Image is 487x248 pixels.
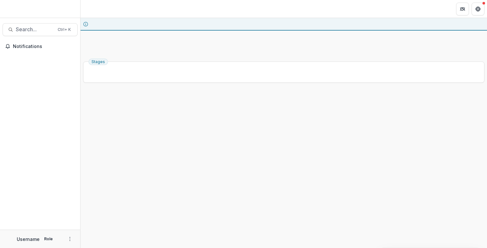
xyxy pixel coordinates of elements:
[42,236,55,242] p: Role
[3,41,78,52] button: Notifications
[91,60,105,64] span: Stages
[3,23,78,36] button: Search...
[456,3,469,15] button: Partners
[56,26,72,33] div: Ctrl + K
[66,235,74,243] button: More
[472,3,484,15] button: Get Help
[16,26,54,33] span: Search...
[13,44,75,49] span: Notifications
[17,236,40,243] p: Username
